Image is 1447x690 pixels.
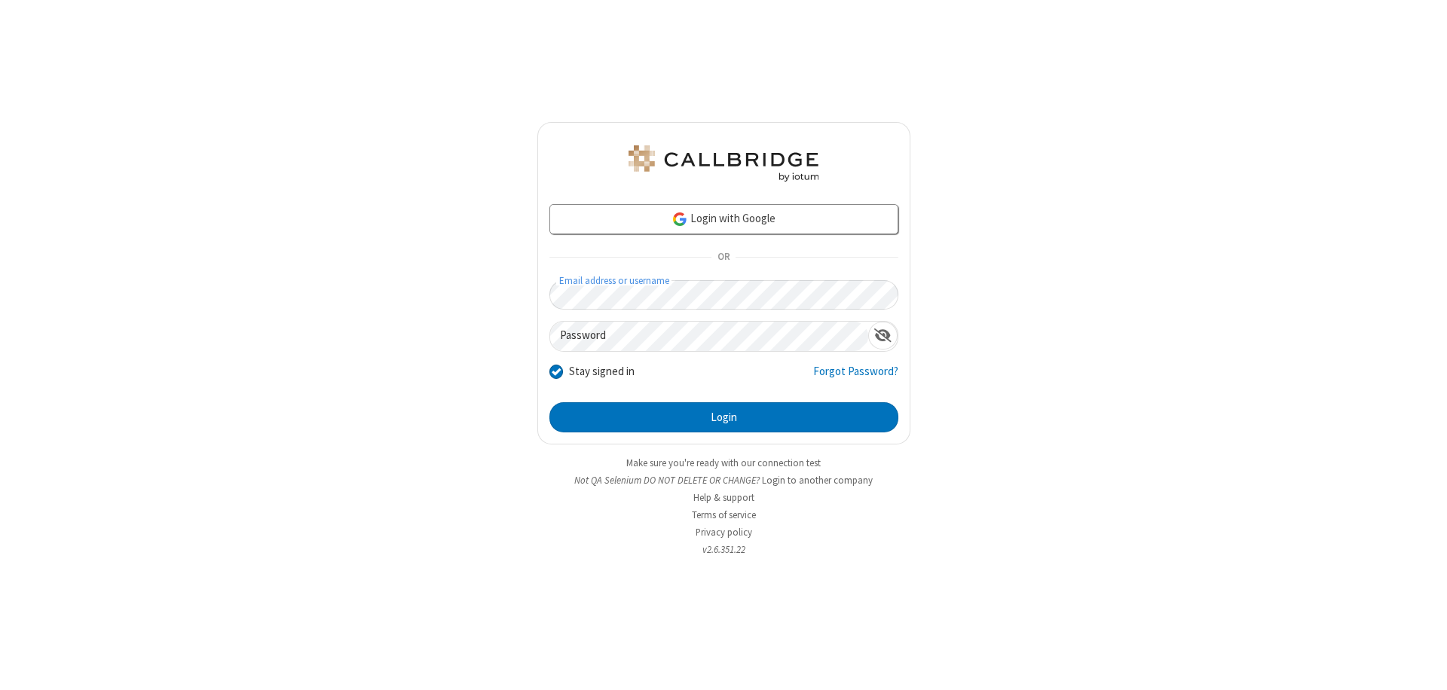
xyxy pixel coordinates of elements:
span: OR [711,247,736,268]
a: Privacy policy [696,526,752,539]
button: Login to another company [762,473,873,487]
a: Make sure you're ready with our connection test [626,456,821,469]
li: Not QA Selenium DO NOT DELETE OR CHANGE? [537,473,910,487]
button: Login [549,402,898,432]
a: Terms of service [692,508,756,521]
label: Stay signed in [569,363,635,380]
div: Show password [868,322,898,350]
img: QA Selenium DO NOT DELETE OR CHANGE [626,145,821,182]
li: v2.6.351.22 [537,542,910,557]
img: google-icon.png [671,211,688,227]
input: Email address or username [549,280,898,310]
a: Login with Google [549,204,898,234]
a: Help & support [693,491,754,504]
input: Password [550,322,868,351]
a: Forgot Password? [813,363,898,392]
